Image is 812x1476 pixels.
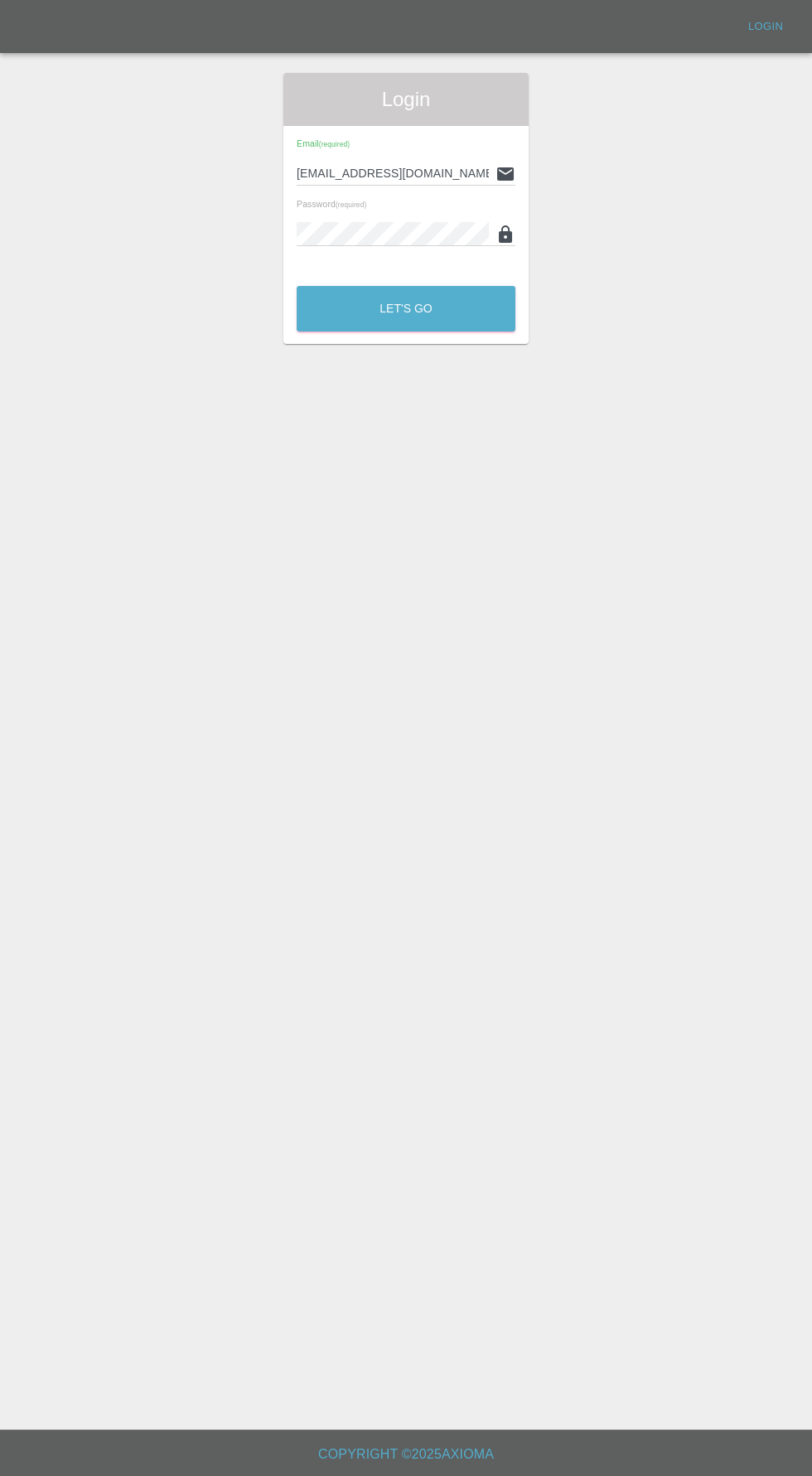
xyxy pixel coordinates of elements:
span: Email [297,138,350,148]
span: Login [297,86,515,113]
button: Let's Go [297,286,515,331]
small: (required) [336,201,366,209]
a: Login [739,14,792,40]
small: (required) [319,141,350,148]
span: Password [297,199,366,209]
h6: Copyright © 2025 Axioma [13,1443,799,1466]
